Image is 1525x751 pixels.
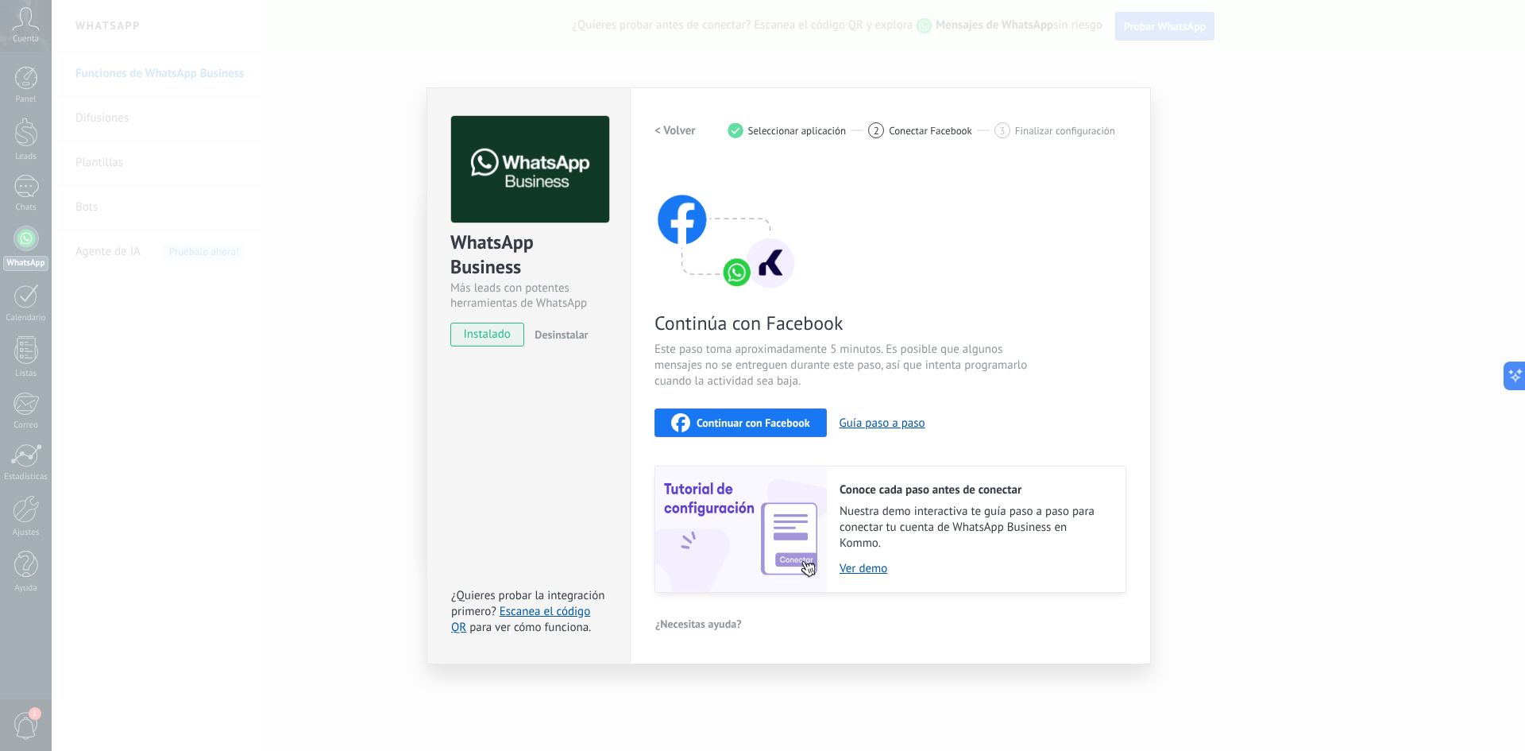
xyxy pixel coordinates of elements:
[535,327,588,342] span: Desinstalar
[654,612,743,636] button: ¿Necesitas ayuda?
[450,230,607,281] div: WhatsApp Business
[840,416,925,431] button: Guía paso a paso
[451,588,605,619] span: ¿Quieres probar la integración primero?
[999,124,1005,137] span: 3
[451,604,590,635] a: Escanea el código QR
[654,123,696,138] h2: < Volver
[654,311,1033,335] span: Continúa con Facebook
[469,620,591,635] span: para ver cómo funciona.
[654,342,1033,389] span: Este paso toma aproximadamente 5 minutos. Es posible que algunos mensajes no se entreguen durante...
[840,504,1110,552] span: Nuestra demo interactiva te guía paso a paso para conectar tu cuenta de WhatsApp Business en Kommo.
[1015,125,1115,137] span: Finalizar configuración
[654,164,797,291] img: connect with facebook
[840,561,1110,576] a: Ver demo
[654,408,827,437] button: Continuar con Facebook
[697,417,810,428] span: Continuar con Facebook
[889,125,972,137] span: Conectar Facebook
[528,323,588,346] button: Desinstalar
[450,281,607,311] div: Más leads con potentes herramientas de WhatsApp
[654,116,696,145] button: < Volver
[874,124,879,137] span: 2
[748,125,847,137] span: Seleccionar aplicación
[451,323,523,346] span: instalado
[655,618,742,629] span: ¿Necesitas ayuda?
[451,116,609,223] img: logo_main.png
[840,482,1110,497] h2: Conoce cada paso antes de conectar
